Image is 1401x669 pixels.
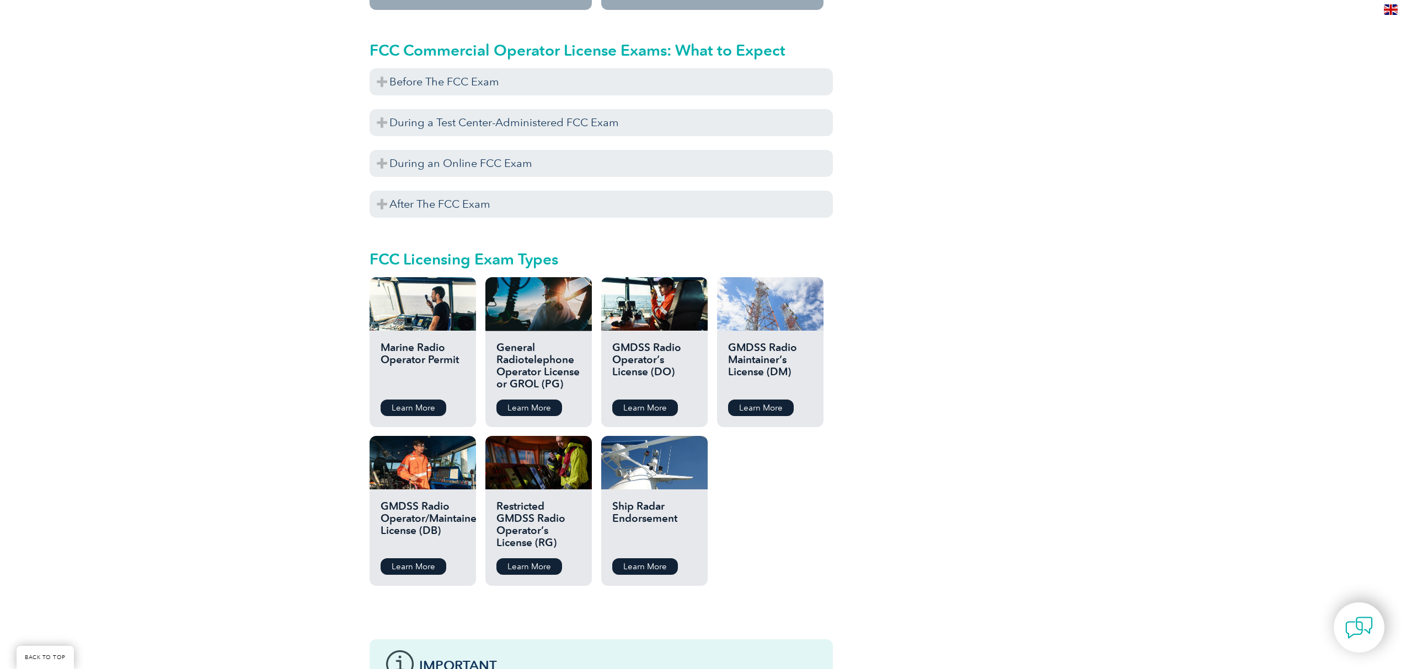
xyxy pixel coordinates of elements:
[728,342,812,391] h2: GMDSS Radio Maintainer’s License (DM)
[496,400,562,416] a: Learn More
[496,500,581,550] h2: Restricted GMDSS Radio Operator’s License (RG)
[1384,4,1398,15] img: en
[612,558,678,575] a: Learn More
[370,191,833,218] h3: After The FCC Exam
[381,500,465,550] h2: GMDSS Radio Operator/Maintainer License (DB)
[381,342,465,391] h2: Marine Radio Operator Permit
[17,646,74,669] a: BACK TO TOP
[370,68,833,95] h3: Before The FCC Exam
[370,41,833,59] h2: FCC Commercial Operator License Exams: What to Expect
[370,150,833,177] h3: During an Online FCC Exam
[1345,614,1373,641] img: contact-chat.png
[612,500,697,550] h2: Ship Radar Endorsement
[381,400,446,416] a: Learn More
[381,558,446,575] a: Learn More
[496,558,562,575] a: Learn More
[612,400,678,416] a: Learn More
[370,109,833,136] h3: During a Test Center-Administered FCC Exam
[728,400,794,416] a: Learn More
[370,250,833,268] h2: FCC Licensing Exam Types
[496,342,581,391] h2: General Radiotelephone Operator License or GROL (PG)
[612,342,697,391] h2: GMDSS Radio Operator’s License (DO)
